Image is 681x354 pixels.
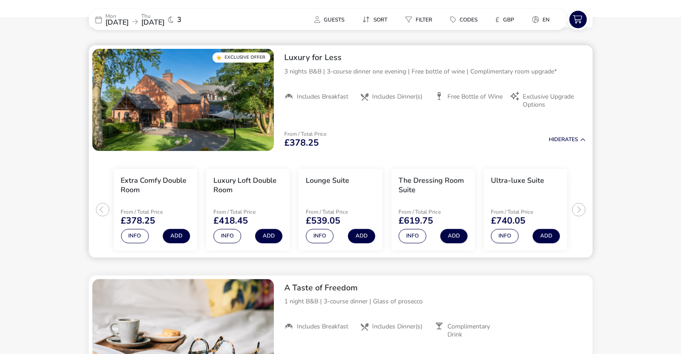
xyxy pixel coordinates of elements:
[121,229,149,243] button: Info
[294,165,386,254] swiper-slide: 3 / 5
[533,229,560,243] button: Add
[121,176,190,195] h3: Extra Comfy Double Room
[278,45,593,116] div: Luxury for Less3 nights B&B | 3-course dinner one evening | Free bottle of wine | Complimentary r...
[491,209,560,215] p: From / Total Price
[549,137,586,142] button: HideRates
[489,13,525,26] naf-pibe-menu-bar-item: £GBP
[297,93,349,101] span: Includes Breakfast
[324,16,345,23] span: Guests
[399,229,426,243] button: Info
[525,13,557,26] button: en
[399,13,440,26] button: Filter
[255,229,282,243] button: Add
[489,13,522,26] button: £GBP
[92,49,274,151] swiper-slide: 1 / 1
[491,216,525,225] span: £740.05
[178,16,182,23] span: 3
[523,93,578,109] span: Exclusive Upgrade Options
[416,16,433,23] span: Filter
[447,323,503,339] span: Complimentary Drink
[306,209,375,215] p: From / Total Price
[443,13,489,26] naf-pibe-menu-bar-item: Codes
[285,138,319,147] span: £378.25
[142,17,165,27] span: [DATE]
[460,16,478,23] span: Codes
[278,276,593,346] div: A Taste of Freedom1 night B&B | 3-course dinner | Glass of proseccoIncludes BreakfastIncludes Din...
[306,229,334,243] button: Info
[202,165,294,254] swiper-slide: 2 / 5
[399,216,433,225] span: £619.75
[491,229,519,243] button: Info
[440,229,468,243] button: Add
[213,216,248,225] span: £418.45
[121,209,190,215] p: From / Total Price
[121,216,156,225] span: £378.25
[387,165,479,254] swiper-slide: 4 / 5
[89,9,223,30] div: Mon[DATE]Thu[DATE]3
[285,131,327,137] p: From / Total Price
[372,323,422,331] span: Includes Dinner(s)
[447,93,503,101] span: Free Bottle of Wine
[106,13,129,19] p: Mon
[543,16,550,23] span: en
[213,209,282,215] p: From / Total Price
[213,229,241,243] button: Info
[106,17,129,27] span: [DATE]
[399,209,468,215] p: From / Total Price
[525,13,561,26] naf-pibe-menu-bar-item: en
[306,216,340,225] span: £539.05
[479,165,572,254] swiper-slide: 5 / 5
[356,13,395,26] button: Sort
[163,229,190,243] button: Add
[213,52,270,63] div: Exclusive Offer
[285,283,586,293] h2: A Taste of Freedom
[348,229,375,243] button: Add
[306,176,349,186] h3: Lounge Suite
[308,13,356,26] naf-pibe-menu-bar-item: Guests
[399,176,468,195] h3: The Dressing Room Suite
[372,93,422,101] span: Includes Dinner(s)
[491,176,544,186] h3: Ultra-luxe Suite
[285,67,586,76] p: 3 nights B&B | 3-course dinner one evening | Free bottle of wine | Complimentary room upgrade*
[109,165,202,254] swiper-slide: 1 / 5
[285,52,586,63] h2: Luxury for Less
[213,176,282,195] h3: Luxury Loft Double Room
[297,323,349,331] span: Includes Breakfast
[443,13,485,26] button: Codes
[549,136,562,143] span: Hide
[285,297,586,306] p: 1 night B&B | 3-course dinner | Glass of prosecco
[399,13,443,26] naf-pibe-menu-bar-item: Filter
[142,13,165,19] p: Thu
[308,13,352,26] button: Guests
[496,15,500,24] i: £
[503,16,515,23] span: GBP
[356,13,399,26] naf-pibe-menu-bar-item: Sort
[374,16,388,23] span: Sort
